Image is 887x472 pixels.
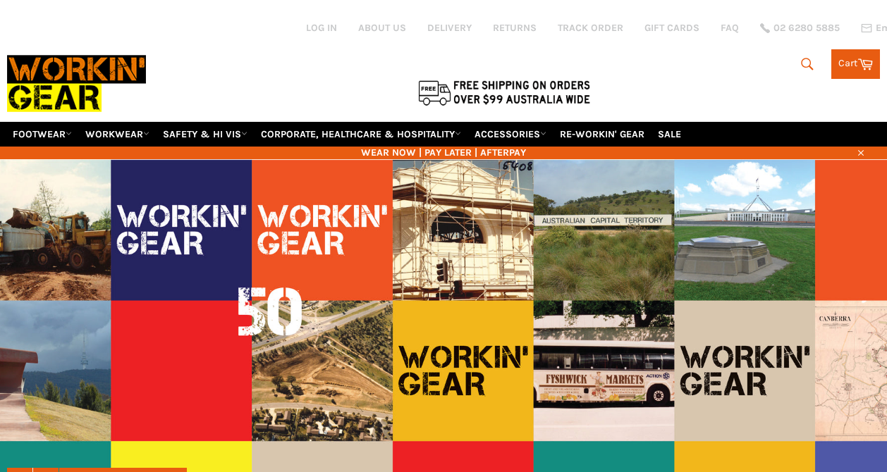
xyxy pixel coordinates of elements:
a: ACCESSORIES [469,122,552,147]
a: FOOTWEAR [7,122,78,147]
a: CORPORATE, HEALTHCARE & HOSPITALITY [255,122,467,147]
img: Workin Gear leaders in Workwear, Safety Boots, PPE, Uniforms. Australia's No.1 in Workwear [7,46,146,121]
span: 02 6280 5885 [773,23,840,33]
img: Flat $9.95 shipping Australia wide [416,77,592,107]
a: DELIVERY [427,21,472,35]
a: Cart [831,49,880,79]
a: Log in [306,22,337,34]
a: TRACK ORDER [558,21,623,35]
a: RETURNS [493,21,537,35]
a: SALE [652,122,687,147]
span: WEAR NOW | PAY LATER | AFTERPAY [7,146,880,159]
a: WORKWEAR [80,122,155,147]
a: GIFT CARDS [644,21,699,35]
a: FAQ [721,21,739,35]
a: SAFETY & HI VIS [157,122,253,147]
a: ABOUT US [358,21,406,35]
a: 02 6280 5885 [760,23,840,33]
a: RE-WORKIN' GEAR [554,122,650,147]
